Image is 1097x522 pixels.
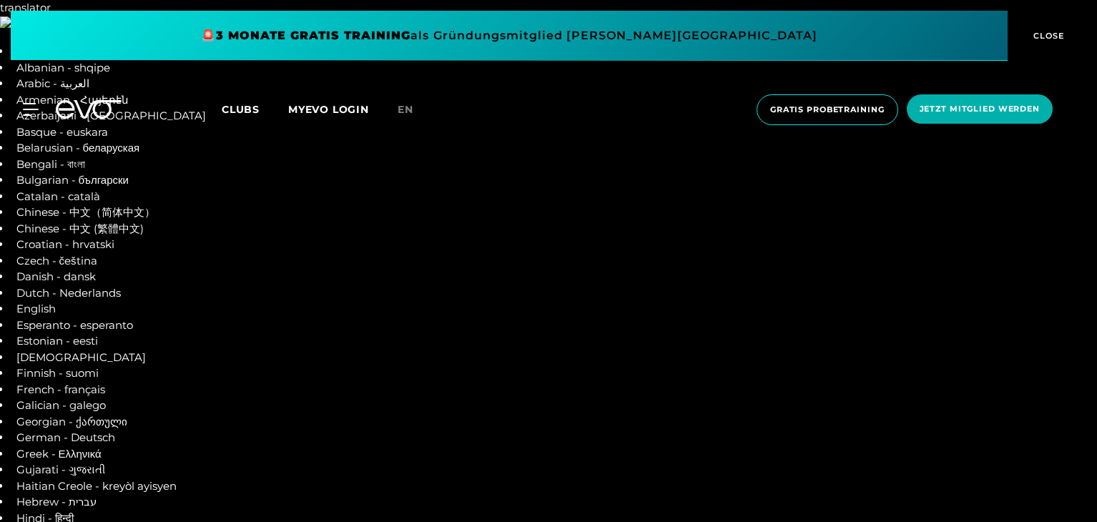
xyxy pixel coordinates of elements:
a: Hebrew - ‎‫עברית‬‎ [16,495,97,508]
a: Dutch - Nederlands [16,286,121,300]
a: Esperanto - esperanto [16,318,133,332]
span: Clubs [222,103,260,116]
button: CLOSE [1008,11,1086,61]
a: Catalan - català [16,189,100,203]
span: en [398,103,413,116]
a: Gujarati - ગુજરાતી [16,463,105,476]
a: Georgian - ქართული [16,415,127,428]
a: Greek - Ελληνικά [16,447,102,461]
a: Croatian - hrvatski [16,237,114,251]
a: Clubs [222,102,288,116]
a: French - français [16,383,105,396]
a: English [16,302,56,315]
a: Haitian Creole - kreyòl ayisyen [16,479,177,493]
a: Chinese - 中文 (繁體中文) [16,222,144,235]
a: Finnish - suomi [16,366,99,380]
span: Gratis Probetraining [770,104,885,116]
a: Estonian - eesti [16,334,98,348]
a: [DEMOGRAPHIC_DATA] [16,350,146,364]
a: en [398,102,431,118]
a: Jetzt Mitglied werden [902,94,1057,125]
a: Gratis Probetraining [752,94,902,125]
a: German - Deutsch [16,430,115,444]
a: Galician - galego [16,398,106,412]
a: Belarusian - беларуская [16,141,140,154]
a: MYEVO LOGIN [288,103,369,116]
span: CLOSE [1030,29,1065,42]
span: Jetzt Mitglied werden [920,103,1040,115]
a: Chinese - 中文（简体中文） [16,205,155,219]
a: Danish - dansk [16,270,96,283]
a: Bulgarian - български [16,173,129,187]
a: Czech - čeština [16,254,97,267]
a: Bengali - বাংলা [16,157,85,171]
